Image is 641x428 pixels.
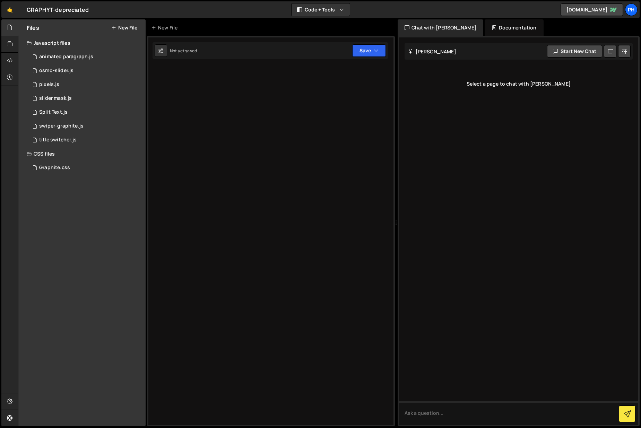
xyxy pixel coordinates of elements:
[352,44,386,57] button: Save
[27,64,146,78] div: 10912/39883.js
[27,105,146,119] div: 10912/25582.js
[39,81,59,88] div: pixels.js
[27,133,146,147] div: 10912/27743.js
[39,109,68,115] div: Split Text.js
[170,48,197,54] div: Not yet saved
[408,48,456,55] h2: [PERSON_NAME]
[292,3,350,16] button: Code + Tools
[27,50,146,64] div: 10912/27670.js
[485,19,543,36] div: Documentation
[27,24,39,32] h2: Files
[27,6,89,14] div: GRAPHYT-depreciated
[398,19,484,36] div: Chat with [PERSON_NAME]
[625,3,638,16] a: Ph
[39,68,73,74] div: osmo-slider.js
[39,54,93,60] div: animated paragraph.js
[27,161,146,175] div: 10912/26178.css
[151,24,180,31] div: New File
[27,91,146,105] div: 10912/39959.js
[561,3,623,16] a: [DOMAIN_NAME]
[27,78,146,91] div: 10912/27669.js
[18,147,146,161] div: CSS files
[39,165,70,171] div: Graphite.css
[39,123,84,129] div: swiper-graphite.js
[39,95,72,102] div: slider mask.js
[27,119,146,133] div: 10912/25306.js
[111,25,137,30] button: New File
[18,36,146,50] div: Javascript files
[547,45,602,58] button: Start new chat
[39,137,77,143] div: title switcher.js
[1,1,18,18] a: 🤙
